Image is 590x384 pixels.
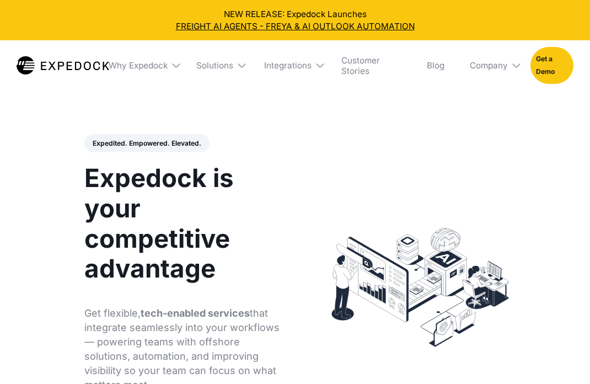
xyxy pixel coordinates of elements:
[264,60,312,71] div: Integrations
[109,60,168,71] div: Why Expedock
[8,8,582,32] div: NEW RELEASE: Expedock Launches
[333,40,411,90] a: Customer Stories
[196,60,233,71] div: Solutions
[141,307,250,319] strong: tech-enabled services
[84,163,282,284] h1: Expedock is your competitive advantage
[8,20,582,32] a: FREIGHT AI AGENTS - FREYA & AI OUTLOOK AUTOMATION
[530,47,573,84] a: Get a Demo
[419,40,453,90] a: Blog
[470,60,508,71] div: Company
